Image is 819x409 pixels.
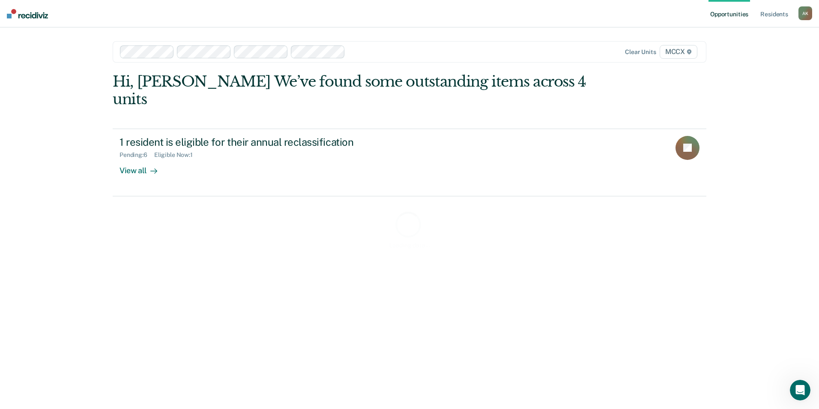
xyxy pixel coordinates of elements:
div: Clear units [625,48,656,56]
div: A K [798,6,812,20]
img: Recidiviz [7,9,48,18]
span: MCCX [660,45,697,59]
button: AK [798,6,812,20]
div: Loading data... [389,242,430,249]
iframe: Intercom live chat [790,380,810,400]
